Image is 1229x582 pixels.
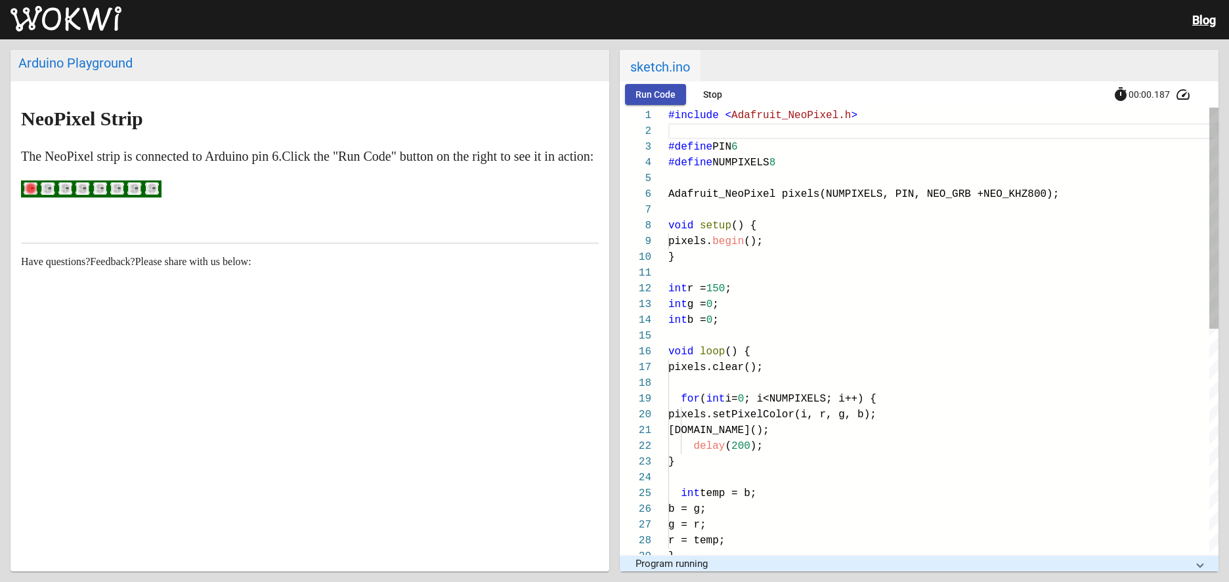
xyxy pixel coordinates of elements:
div: 9 [620,234,651,249]
div: 17 [620,360,651,375]
mat-icon: timer [1113,87,1129,102]
ya-tr-span: ; [712,299,719,310]
ya-tr-span: pixels.clear(); [668,362,763,373]
ya-tr-span: 8 [769,157,776,169]
ya-tr-span: Run Code [636,90,676,100]
div: 23 [620,454,651,470]
div: 4 [620,155,651,171]
ya-tr-span: pixels.setPixelColor(i, r, g, b); [668,409,876,421]
span: 00:00.187 [1129,89,1170,100]
div: 16 [620,344,651,360]
div: 6 [620,186,651,202]
ya-tr-span: 200 [731,440,750,452]
ya-tr-span: 6 [731,141,738,153]
ya-tr-span: Adafruit_NeoPixel.h [731,110,851,121]
ya-tr-span: delay [693,440,725,452]
div: 22 [620,438,651,454]
ya-tr-span: () { [731,220,756,232]
ya-tr-span: Feedback? [90,256,135,267]
div: 2 [620,123,651,139]
ya-tr-span: #define [668,141,712,153]
ya-tr-span: i= [725,393,737,405]
div: 21 [620,423,651,438]
div: 14 [620,312,651,328]
ya-tr-span: NeoPixel Strip [21,108,143,129]
a: Blog [1192,13,1216,27]
textarea: Editor content;Press Alt+F1 for Accessibility Options. [668,123,669,139]
ya-tr-span: g = r; [668,519,706,531]
ya-tr-span: < [725,110,731,121]
div: 15 [620,328,651,344]
ya-tr-span: Please share with us below: [135,256,251,267]
mat-icon: speed [1175,87,1191,102]
div: 7 [620,202,651,218]
ya-tr-span: #include [668,110,719,121]
div: 1 [620,108,651,123]
ya-tr-span: ; [725,283,731,295]
div: 19 [620,391,651,407]
ya-tr-span: ; [712,314,719,326]
span: Stop [703,89,722,100]
div: 13 [620,297,651,312]
ya-tr-span: b = g; [668,503,706,515]
ya-tr-span: (); [744,236,763,247]
div: 10 [620,249,651,265]
ya-tr-span: Click the "Run Code" button on the right to see it in action: [282,149,593,163]
button: Run Code [625,84,686,104]
span: } [668,251,675,263]
ya-tr-span: temp = b; [700,488,756,499]
button: Stop [691,85,733,104]
div: 3 [620,139,651,155]
ya-tr-span: > [851,110,857,121]
div: 29 [620,549,651,564]
ya-tr-span: 0 [706,299,713,310]
div: 28 [620,533,651,549]
span: } [668,456,675,468]
mat-expansion-panel-header: Program running [620,556,1218,572]
div: 24 [620,470,651,486]
span: } [668,551,675,562]
div: 20 [620,407,651,423]
ya-tr-span: r = temp; [668,535,725,547]
ya-tr-span: NUMPIXELS [712,157,769,169]
ya-tr-span: ( [700,393,706,405]
ya-tr-span: ); [750,440,763,452]
ya-tr-span: int [706,393,725,405]
ya-tr-span: pixels. [668,236,712,247]
ya-tr-span: 0 [738,393,744,405]
div: 11 [620,265,651,281]
ya-tr-span: () { [725,346,750,358]
div: 8 [620,218,651,234]
ya-tr-span: begin [712,236,744,247]
ya-tr-span: loop [700,346,725,358]
div: 5 [620,171,651,186]
ya-tr-span: b = [687,314,706,326]
div: 26 [620,501,651,517]
ya-tr-span: void [668,346,693,358]
ya-tr-span: for [681,393,700,405]
ya-tr-span: void [668,220,693,232]
div: 25 [620,486,651,501]
ya-tr-span: int [681,488,700,499]
ya-tr-span: 0 [706,314,713,326]
ya-tr-span: Arduino Playground [18,55,133,71]
ya-tr-span: Adafruit_NeoPixel pixels(NUMPIXELS, PIN, NEO_GRB + [668,188,983,200]
ya-tr-span: [DOMAIN_NAME](); [668,425,769,436]
ya-tr-span: int [668,299,687,310]
div: 18 [620,375,651,391]
ya-tr-span: ; i<NUMPIXELS; i++) { [744,393,876,405]
ya-tr-span: g = [687,299,706,310]
mat-panel-title: Program running [636,558,1187,570]
ya-tr-span: int [668,283,687,295]
div: 12 [620,281,651,297]
ya-tr-span: int [668,314,687,326]
ya-tr-span: #define [668,157,712,169]
ya-tr-span: NEO_KHZ800); [983,188,1059,200]
ya-tr-span: Have questions? [21,256,90,267]
div: 27 [620,517,651,533]
ya-tr-span: ( [725,440,731,452]
ya-tr-span: The NeoPixel strip is connected to Arduino pin 6. [21,149,282,163]
ya-tr-span: r = [687,283,706,295]
ya-tr-span: setup [700,220,731,232]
